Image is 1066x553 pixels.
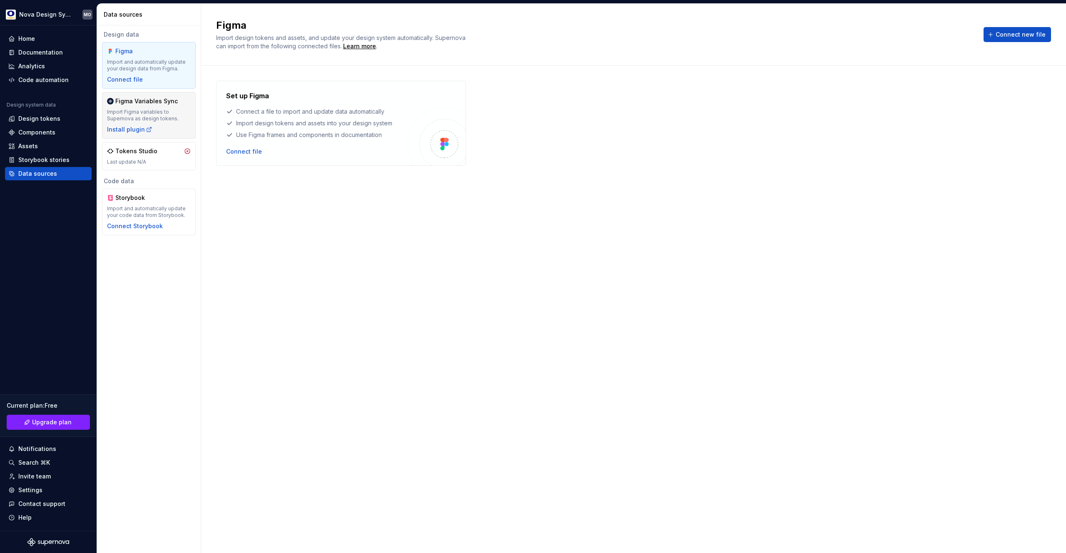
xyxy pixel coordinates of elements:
div: Design data [102,30,196,39]
div: Import and automatically update your design data from Figma. [107,59,191,72]
span: Connect new file [996,30,1046,39]
a: Analytics [5,60,92,73]
div: Design tokens [18,115,60,123]
div: Analytics [18,62,45,70]
div: Code data [102,177,196,185]
a: Home [5,32,92,45]
div: Tokens Studio [115,147,157,155]
div: Import and automatically update your code data from Storybook. [107,205,191,219]
svg: Supernova Logo [27,538,69,546]
button: Connect Storybook [107,222,163,230]
button: Connect file [107,75,143,84]
div: Last update N/A [107,159,191,165]
div: Home [18,35,35,43]
a: FigmaImport and automatically update your design data from Figma.Connect file [102,42,196,89]
a: Data sources [5,167,92,180]
div: MO [84,11,91,18]
div: Use Figma frames and components in documentation [226,131,408,139]
span: Upgrade plan [32,418,72,426]
button: Connect file [226,147,262,156]
div: Import Figma variables to Supernova as design tokens. [107,109,191,122]
div: Current plan : Free [7,401,90,410]
a: Invite team [5,470,92,483]
div: Design system data [7,102,56,108]
a: Tokens StudioLast update N/A [102,142,196,170]
div: Code automation [18,76,69,84]
a: Design tokens [5,112,92,125]
div: Components [18,128,55,137]
span: . [342,43,377,50]
a: Documentation [5,46,92,59]
button: Nova Design SystemMO [2,5,95,23]
div: Invite team [18,472,51,481]
div: Contact support [18,500,65,508]
button: Help [5,511,92,524]
div: Figma Variables Sync [115,97,178,105]
a: Learn more [343,42,376,50]
div: Data sources [18,169,57,178]
button: Install plugin [107,125,152,134]
div: Notifications [18,445,56,453]
div: Search ⌘K [18,458,50,467]
a: StorybookImport and automatically update your code data from Storybook.Connect Storybook [102,189,196,235]
button: Connect new file [984,27,1051,42]
a: Upgrade plan [7,415,90,430]
button: Contact support [5,497,92,511]
div: Connect a file to import and update data automatically [226,107,408,116]
div: Storybook [115,194,155,202]
div: Figma [115,47,155,55]
a: Code automation [5,73,92,87]
a: Figma Variables SyncImport Figma variables to Supernova as design tokens.Install plugin [102,92,196,139]
a: Storybook stories [5,153,92,167]
div: Import design tokens and assets into your design system [226,119,408,127]
button: Notifications [5,442,92,456]
h4: Set up Figma [226,91,269,101]
div: Documentation [18,48,63,57]
img: 913bd7b2-a929-4ec6-8b51-b8e1675eadd7.png [6,10,16,20]
div: Help [18,513,32,522]
div: Nova Design System [19,10,72,19]
a: Assets [5,139,92,153]
div: Settings [18,486,42,494]
button: Search ⌘K [5,456,92,469]
div: Assets [18,142,38,150]
span: Import design tokens and assets, and update your design system automatically. Supernova can impor... [216,34,467,50]
a: Components [5,126,92,139]
div: Storybook stories [18,156,70,164]
h2: Figma [216,19,974,32]
div: Data sources [104,10,197,19]
a: Settings [5,483,92,497]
